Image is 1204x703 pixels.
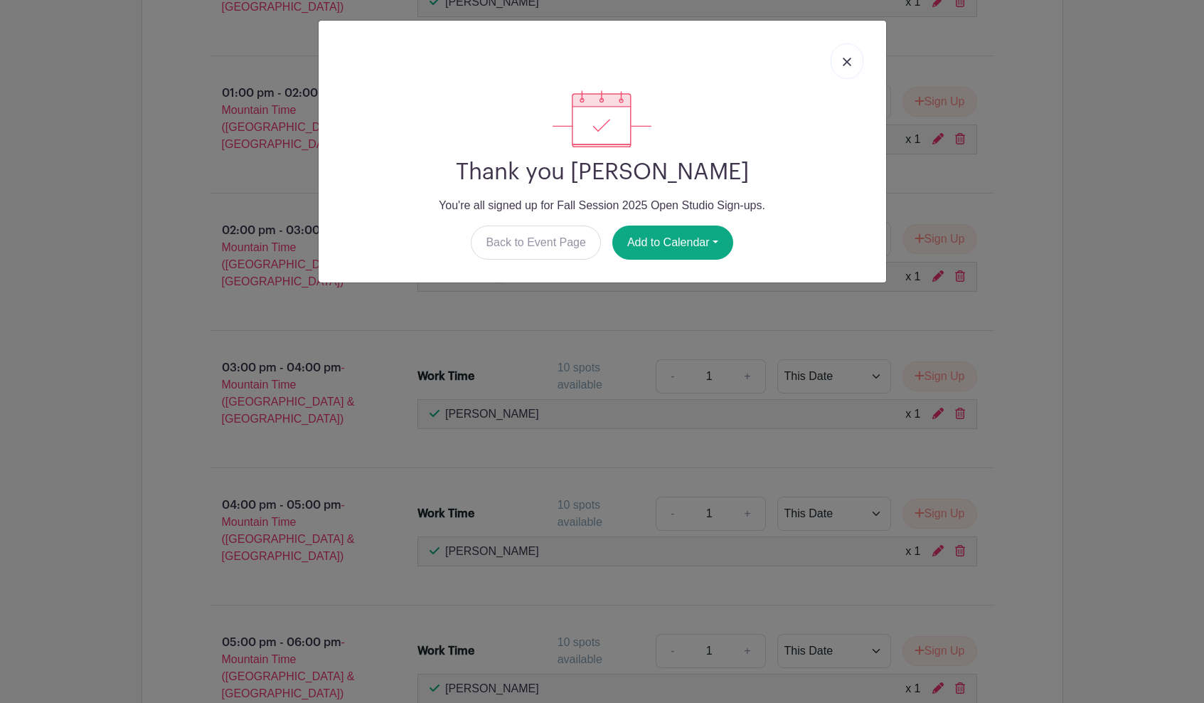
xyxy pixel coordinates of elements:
img: close_button-5f87c8562297e5c2d7936805f587ecaba9071eb48480494691a3f1689db116b3.svg [843,58,851,66]
button: Add to Calendar [612,226,733,260]
h2: Thank you [PERSON_NAME] [330,159,875,186]
p: You're all signed up for Fall Session 2025 Open Studio Sign-ups. [330,197,875,214]
a: Back to Event Page [471,226,601,260]
img: signup_complete-c468d5dda3e2740ee63a24cb0ba0d3ce5d8a4ecd24259e683200fb1569d990c8.svg [553,90,651,147]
